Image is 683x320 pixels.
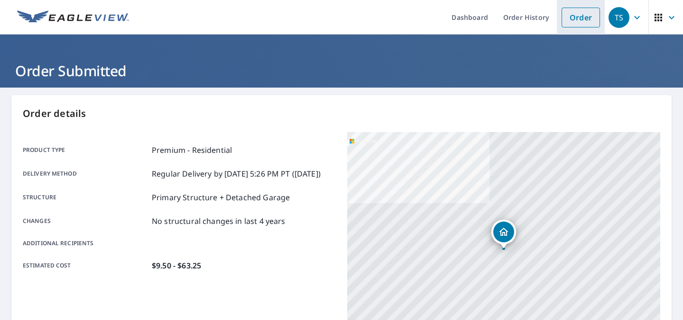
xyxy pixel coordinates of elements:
[152,215,286,227] p: No structural changes in last 4 years
[23,107,660,121] p: Order details
[152,144,232,156] p: Premium - Residential
[23,168,148,179] p: Delivery method
[609,7,629,28] div: TS
[23,239,148,248] p: Additional recipients
[23,215,148,227] p: Changes
[11,61,672,80] h1: Order Submitted
[23,260,148,271] p: Estimated cost
[491,220,516,249] div: Dropped pin, building 1, Residential property, 3185 NE Mulberry St Issaquah, WA 98029
[562,8,600,27] a: Order
[152,260,201,271] p: $9.50 - $63.25
[152,168,321,179] p: Regular Delivery by [DATE] 5:26 PM PT ([DATE])
[17,10,129,25] img: EV Logo
[152,192,290,203] p: Primary Structure + Detached Garage
[23,192,148,203] p: Structure
[23,144,148,156] p: Product type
